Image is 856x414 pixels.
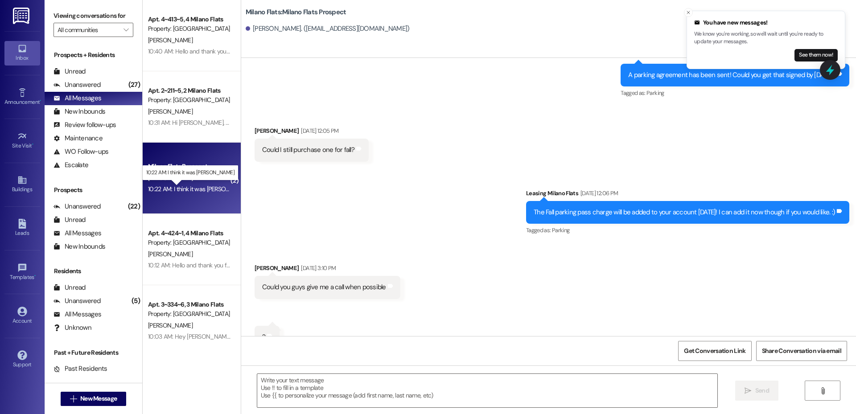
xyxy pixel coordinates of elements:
[735,381,778,401] button: Send
[621,86,849,99] div: Tagged as:
[45,348,142,357] div: Past + Future Residents
[53,80,101,90] div: Unanswered
[126,200,142,213] div: (22)
[129,294,142,308] div: (5)
[53,215,86,225] div: Unread
[53,242,105,251] div: New Inbounds
[70,395,77,402] i: 
[4,172,40,197] a: Buildings
[53,160,88,170] div: Escalate
[755,386,769,395] span: Send
[684,8,693,17] button: Close toast
[255,126,369,139] div: [PERSON_NAME]
[578,189,618,198] div: [DATE] 12:06 PM
[4,41,40,65] a: Inbox
[299,126,338,135] div: [DATE] 12:05 PM
[53,134,103,143] div: Maintenance
[148,86,230,95] div: Apt. 2~211~5, 2 Milano Flats
[678,341,751,361] button: Get Conversation Link
[53,147,108,156] div: WO Follow-ups
[126,78,142,92] div: (27)
[534,208,835,217] div: The Fall parking pass charge will be added to your account [DATE]! I can add it now though if you...
[762,346,841,356] span: Share Conversation via email
[45,50,142,60] div: Prospects + Residents
[756,341,847,361] button: Share Conversation via email
[299,263,336,273] div: [DATE] 3:10 PM
[148,300,230,309] div: Apt. 3~334~6, 3 Milano Flats
[819,387,826,394] i: 
[53,323,91,332] div: Unknown
[794,49,838,61] button: See them now!
[80,394,117,403] span: New Message
[146,169,235,176] p: 10:22 AM: I think it was [PERSON_NAME]
[58,23,119,37] input: All communities
[61,392,127,406] button: New Message
[148,261,708,269] div: 10:12 AM: Hello and thank you for contacting Milano Flats. You have reached us after hours. Our t...
[148,309,230,319] div: Property: [GEOGRAPHIC_DATA] Flats
[148,162,230,171] div: Milano Flats Prospect
[4,129,40,153] a: Site Visit •
[255,263,400,276] div: [PERSON_NAME]
[148,95,230,105] div: Property: [GEOGRAPHIC_DATA] Flats
[45,266,142,276] div: Residents
[123,26,128,33] i: 
[53,229,101,238] div: All Messages
[694,30,838,46] p: We know you're working, so we'll wait until you're ready to update your messages.
[32,141,33,148] span: •
[148,332,528,340] div: 10:03 AM: Hey [PERSON_NAME], thanks for reaching out and chatting with me [DATE]! Please let me k...
[148,250,193,258] span: [PERSON_NAME]
[13,8,31,24] img: ResiDesk Logo
[4,348,40,372] a: Support
[34,273,36,279] span: •
[40,98,41,104] span: •
[262,145,354,155] div: Could I still purchase one for fall?
[684,346,745,356] span: Get Conversation Link
[745,387,751,394] i: 
[148,24,230,33] div: Property: [GEOGRAPHIC_DATA] Flats
[246,8,346,17] b: Milano Flats: Milano Flats Prospect
[53,9,133,23] label: Viewing conversations for
[262,283,386,292] div: Could you guys give me a call when possible
[148,15,230,24] div: Apt. 4~413~5, 4 Milano Flats
[148,238,230,247] div: Property: [GEOGRAPHIC_DATA] Flats
[246,24,410,33] div: [PERSON_NAME]. ([EMAIL_ADDRESS][DOMAIN_NAME])
[694,18,838,27] div: You have new messages!
[53,120,116,130] div: Review follow-ups
[552,226,569,234] span: Parking
[148,174,193,182] span: [PERSON_NAME]
[53,94,101,103] div: All Messages
[628,70,835,80] div: A parking agreement has been sent! Could you get that signed by [DATE]?
[148,321,193,329] span: [PERSON_NAME]
[262,332,265,342] div: ?
[4,260,40,284] a: Templates •
[53,107,105,116] div: New Inbounds
[646,89,664,97] span: Parking
[526,224,849,237] div: Tagged as:
[148,36,193,44] span: [PERSON_NAME]
[526,189,849,201] div: Leasing Milano Flats
[45,185,142,195] div: Prospects
[53,364,107,373] div: Past Residents
[53,310,101,319] div: All Messages
[53,296,101,306] div: Unanswered
[148,185,251,193] div: 10:22 AM: I think it was [PERSON_NAME]
[148,47,712,55] div: 10:40 AM: Hello and thank you for contacting Milano Flats. You have reached us after hours. Our t...
[53,283,86,292] div: Unread
[148,229,230,238] div: Apt. 4~424~1, 4 Milano Flats
[4,304,40,328] a: Account
[4,216,40,240] a: Leads
[53,67,86,76] div: Unread
[53,202,101,211] div: Unanswered
[148,107,193,115] span: [PERSON_NAME]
